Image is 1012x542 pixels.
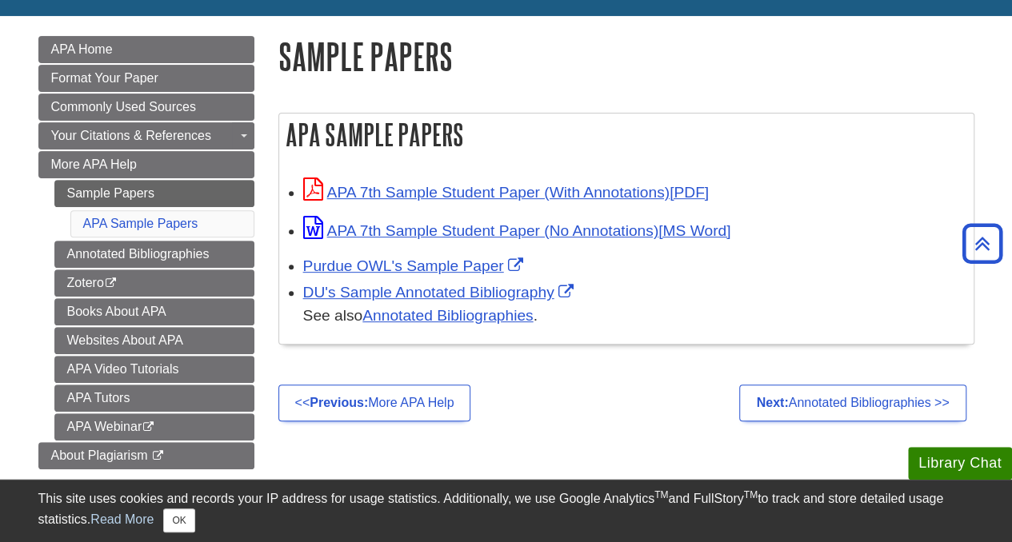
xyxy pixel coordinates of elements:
[38,151,254,178] a: More APA Help
[104,278,118,289] i: This link opens in a new window
[38,36,254,469] div: Guide Page Menu
[51,100,196,114] span: Commonly Used Sources
[739,385,966,421] a: Next:Annotated Bibliographies >>
[38,36,254,63] a: APA Home
[310,396,368,409] strong: Previous:
[51,42,113,56] span: APA Home
[38,489,974,532] div: This site uses cookies and records your IP address for usage statistics. Additionally, we use Goo...
[83,217,198,230] a: APA Sample Papers
[54,241,254,268] a: Annotated Bibliographies
[54,180,254,207] a: Sample Papers
[38,122,254,149] a: Your Citations & References
[51,157,137,171] span: More APA Help
[54,413,254,440] a: APA Webinar
[303,184,709,201] a: Link opens in new window
[957,233,1008,254] a: Back to Top
[908,447,1012,480] button: Library Chat
[303,257,527,274] a: Link opens in new window
[54,385,254,412] a: APA Tutors
[38,94,254,121] a: Commonly Used Sources
[279,114,974,156] h2: APA Sample Papers
[151,451,165,461] i: This link opens in a new window
[163,508,194,532] button: Close
[278,36,974,77] h1: Sample Papers
[654,489,668,500] sup: TM
[303,222,731,239] a: Link opens in new window
[38,65,254,92] a: Format Your Paper
[51,129,211,142] span: Your Citations & References
[278,385,471,421] a: <<Previous:More APA Help
[54,356,254,383] a: APA Video Tutorials
[54,298,254,325] a: Books About APA
[54,269,254,297] a: Zotero
[362,307,533,324] a: Annotated Bibliographies
[303,305,966,328] div: See also .
[756,396,788,409] strong: Next:
[303,284,578,301] a: Link opens in new window
[90,512,154,526] a: Read More
[142,422,155,432] i: This link opens in a new window
[54,327,254,354] a: Websites About APA
[744,489,758,500] sup: TM
[51,71,158,85] span: Format Your Paper
[38,442,254,469] a: About Plagiarism
[51,448,148,462] span: About Plagiarism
